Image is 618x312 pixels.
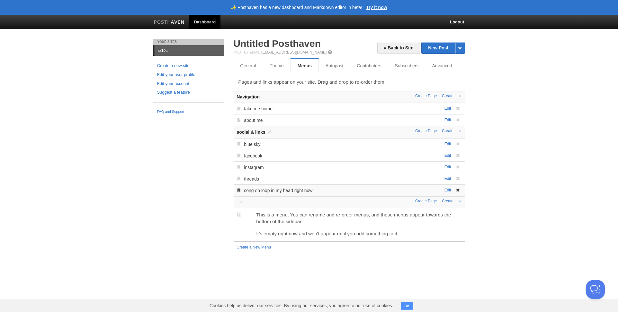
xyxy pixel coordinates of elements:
[444,188,451,192] a: Edit
[244,165,264,170] a: instagram
[231,5,362,10] header: ✨ Posthaven has a new dashboard and Markdown editor in beta!
[157,72,220,78] a: Edit your user profile
[442,94,461,98] a: Create Link
[444,106,451,111] a: Edit
[415,199,437,203] a: Create Page
[444,142,451,146] a: Edit
[237,245,271,249] a: Create a New Menu
[234,38,321,49] a: Untitled Posthaven
[388,59,425,72] a: Subscribers
[350,59,388,72] a: Contributors
[263,59,291,72] a: Theme
[244,118,263,123] a: about me
[157,109,220,115] a: FAQ and Support
[203,299,400,312] span: Cookies help us deliver our services. By using our services, you agree to our use of cookies.
[238,79,460,85] p: Pages and links appear on your site. Drag and drop to re-order them.
[401,302,414,310] button: OK
[157,89,220,96] a: Suggest a feature
[244,153,262,158] a: facebook
[415,129,437,133] a: Create Page
[445,15,469,29] a: Logout
[319,59,350,72] a: Autopost
[377,42,420,54] a: « Back to Site
[415,94,437,98] a: Create Page
[261,50,327,55] a: [EMAIL_ADDRESS][DOMAIN_NAME]
[291,59,319,72] a: Menus
[157,63,220,69] a: Create a new site
[154,20,184,25] img: Posthaven-bar
[157,80,220,87] a: Edit your account
[586,280,605,299] iframe: Help Scout Beacon - Open
[256,211,461,225] p: This is a menu. You can rename and re-order menus, and these menus appear towards the bottom of t...
[244,106,273,111] a: take me home
[153,39,224,45] li: Your Sites
[425,59,459,72] a: Advanced
[444,118,451,122] a: Edit
[442,129,461,133] a: Create Link
[244,188,312,193] a: song on loop in my head right now
[366,5,387,10] a: Try it now
[189,15,221,29] a: Dashboard
[442,199,461,203] a: Create Link
[237,130,462,135] h3: social & links
[237,95,462,99] h3: Navigation
[155,46,224,56] a: sr10c
[234,59,263,72] a: General
[444,153,451,158] a: Edit
[256,230,461,237] p: It's empty right now and won't appear until you add something to it.
[244,176,259,181] a: threads
[444,176,451,181] a: Edit
[444,165,451,169] a: Edit
[422,42,464,54] a: New Post
[234,50,260,54] span: Post by Email
[244,142,260,147] a: blue sky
